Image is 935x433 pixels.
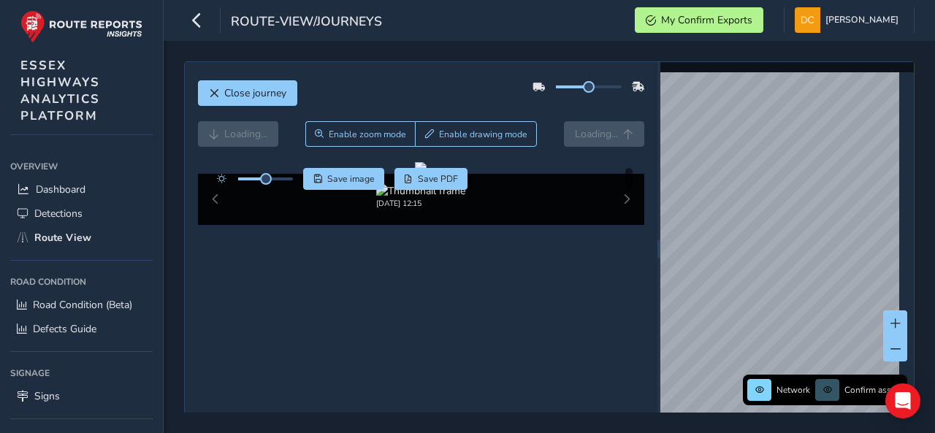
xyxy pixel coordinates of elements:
[795,7,904,33] button: [PERSON_NAME]
[10,362,153,384] div: Signage
[36,183,85,196] span: Dashboard
[439,129,527,140] span: Enable drawing mode
[329,129,406,140] span: Enable zoom mode
[10,177,153,202] a: Dashboard
[10,156,153,177] div: Overview
[415,121,537,147] button: Draw
[661,13,752,27] span: My Confirm Exports
[33,322,96,336] span: Defects Guide
[776,384,810,396] span: Network
[10,293,153,317] a: Road Condition (Beta)
[10,226,153,250] a: Route View
[376,184,465,198] img: Thumbnail frame
[885,383,920,418] div: Open Intercom Messenger
[20,57,100,124] span: ESSEX HIGHWAYS ANALYTICS PLATFORM
[635,7,763,33] button: My Confirm Exports
[394,168,468,190] button: PDF
[305,121,416,147] button: Zoom
[10,317,153,341] a: Defects Guide
[34,207,83,221] span: Detections
[224,86,286,100] span: Close journey
[10,202,153,226] a: Detections
[844,384,903,396] span: Confirm assets
[376,198,465,209] div: [DATE] 12:15
[10,384,153,408] a: Signs
[20,10,142,43] img: rr logo
[34,389,60,403] span: Signs
[34,231,91,245] span: Route View
[10,271,153,293] div: Road Condition
[418,173,458,185] span: Save PDF
[327,173,375,185] span: Save image
[795,7,820,33] img: diamond-layout
[231,12,382,33] span: route-view/journeys
[33,298,132,312] span: Road Condition (Beta)
[198,80,297,106] button: Close journey
[825,7,898,33] span: [PERSON_NAME]
[303,168,384,190] button: Save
